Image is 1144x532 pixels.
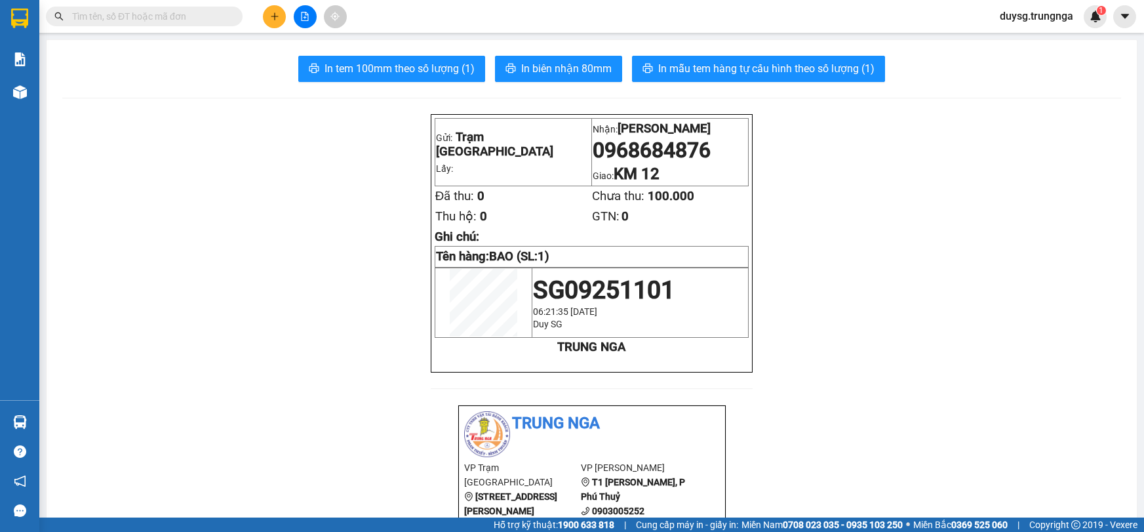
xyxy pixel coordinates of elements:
[464,411,510,457] img: logo.jpg
[592,209,620,224] span: GTN:
[538,249,549,264] span: 1)
[906,522,910,527] span: ⚪️
[435,189,474,203] span: Đã thu:
[1090,10,1101,22] img: icon-new-feature
[330,12,340,21] span: aim
[72,9,227,24] input: Tìm tên, số ĐT hoặc mã đơn
[581,477,685,502] b: T1 [PERSON_NAME], P Phú Thuỷ
[436,163,453,174] span: Lấy:
[1097,6,1106,15] sup: 1
[592,506,644,516] b: 0903005252
[636,518,738,532] span: Cung cấp máy in - giấy in:
[614,165,660,183] span: KM 12
[741,518,903,532] span: Miền Nam
[300,12,309,21] span: file-add
[581,460,698,475] li: VP [PERSON_NAME]
[324,5,347,28] button: aim
[581,478,590,487] span: environment
[13,85,27,99] img: warehouse-icon
[298,56,485,82] button: printerIn tem 100mm theo số lượng (1)
[593,121,747,136] p: Nhận:
[533,319,562,329] span: Duy SG
[464,411,720,436] li: Trung Nga
[477,189,484,203] span: 0
[521,60,612,77] span: In biên nhận 80mm
[464,492,473,501] span: environment
[294,5,317,28] button: file-add
[489,249,549,264] span: BAO (SL:
[435,209,477,224] span: Thu hộ:
[309,63,319,75] span: printer
[270,12,279,21] span: plus
[1017,518,1019,532] span: |
[1099,6,1103,15] span: 1
[1071,520,1080,529] span: copyright
[658,60,875,77] span: In mẫu tem hàng tự cấu hình theo số lượng (1)
[1119,10,1131,22] span: caret-down
[593,171,660,181] span: Giao:
[13,52,27,66] img: solution-icon
[495,56,622,82] button: printerIn biên nhận 80mm
[263,5,286,28] button: plus
[464,460,582,489] li: VP Trạm [GEOGRAPHIC_DATA]
[14,475,26,487] span: notification
[558,520,614,530] strong: 1900 633 818
[480,209,487,224] span: 0
[783,520,903,530] strong: 0708 023 035 - 0935 103 250
[581,506,590,516] span: phone
[436,249,549,264] strong: Tên hàng:
[632,56,885,82] button: printerIn mẫu tem hàng tự cấu hình theo số lượng (1)
[464,491,557,516] b: [STREET_ADDRESS][PERSON_NAME]
[592,189,644,203] span: Chưa thu:
[621,209,629,224] span: 0
[436,130,591,159] p: Gửi:
[989,8,1084,24] span: duysg.trungnga
[325,60,475,77] span: In tem 100mm theo số lượng (1)
[14,445,26,458] span: question-circle
[951,520,1008,530] strong: 0369 525 060
[11,9,28,28] img: logo-vxr
[533,276,675,304] span: SG09251101
[436,130,553,159] span: Trạm [GEOGRAPHIC_DATA]
[505,63,516,75] span: printer
[435,230,479,244] span: Ghi chú:
[618,121,711,136] span: [PERSON_NAME]
[54,12,64,21] span: search
[1113,5,1136,28] button: caret-down
[13,415,27,429] img: warehouse-icon
[913,518,1008,532] span: Miền Bắc
[533,306,597,317] span: 06:21:35 [DATE]
[557,340,625,354] strong: TRUNG NGA
[624,518,626,532] span: |
[14,504,26,517] span: message
[648,189,694,203] span: 100.000
[494,518,614,532] span: Hỗ trợ kỹ thuật:
[642,63,653,75] span: printer
[593,138,711,163] span: 0968684876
